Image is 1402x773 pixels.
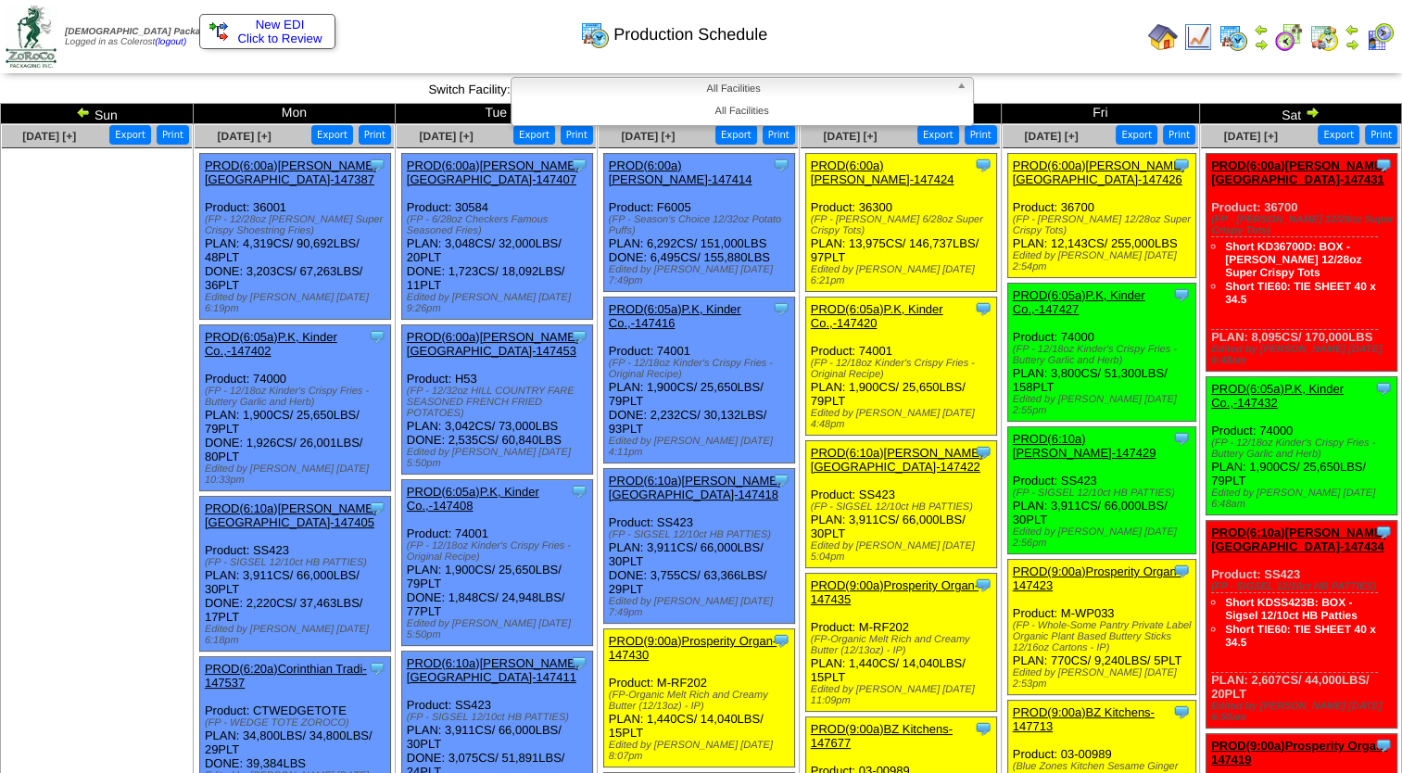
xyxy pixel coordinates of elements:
[1007,284,1195,422] div: Product: 74000 PLAN: 3,800CS / 51,300LBS / 158PLT
[1013,394,1195,416] div: Edited by [PERSON_NAME] [DATE] 2:55pm
[1199,104,1401,124] td: Sat
[1013,564,1181,592] a: PROD(9:00a)Prosperity Organ-147423
[1013,488,1195,499] div: (FP - SIGSEL 12/10ct HB PATTIES)
[805,574,996,712] div: Product: M-RF202 PLAN: 1,440CS / 14,040LBS / 15PLT
[6,6,57,68] img: zoroco-logo-small.webp
[1013,214,1195,236] div: (FP - [PERSON_NAME] 12/28oz Super Crispy Tots)
[570,327,588,346] img: Tooltip
[811,501,996,513] div: (FP - SIGSEL 12/10ct HB PATTIES)
[401,325,592,475] div: Product: H53 PLAN: 3,042CS / 73,000LBS DONE: 2,535CS / 60,840LBS
[609,474,781,501] a: PROD(6:10a)[PERSON_NAME][GEOGRAPHIC_DATA]-147418
[1224,130,1278,143] a: [DATE] [+]
[1172,285,1191,304] img: Tooltip
[109,125,151,145] button: Export
[974,443,992,462] img: Tooltip
[1305,105,1320,120] img: arrowright.gif
[609,634,777,662] a: PROD(9:00a)Prosperity Organ-147430
[1001,104,1199,124] td: Fri
[965,125,997,145] button: Print
[1254,22,1269,37] img: arrowleft.gif
[199,325,390,491] div: Product: 74000 PLAN: 1,900CS / 25,650LBS / 79PLT DONE: 1,926CS / 26,001LBS / 80PLT
[205,501,377,529] a: PROD(6:10a)[PERSON_NAME][GEOGRAPHIC_DATA]-147405
[193,104,395,124] td: Mon
[1318,125,1359,145] button: Export
[609,690,794,712] div: (FP-Organic Melt Rich and Creamy Butter (12/13oz) - IP)
[407,214,592,236] div: (FP - 6/28oz Checkers Famous Seasoned Fries)
[368,659,386,678] img: Tooltip
[311,125,353,145] button: Export
[805,154,996,292] div: Product: 36300 PLAN: 13,975CS / 146,737LBS / 97PLT
[811,302,943,330] a: PROD(6:05a)P.K, Kinder Co.,-147420
[805,298,996,436] div: Product: 74001 PLAN: 1,900CS / 25,650LBS / 79PLT
[1148,22,1178,52] img: home.gif
[1013,288,1145,316] a: PROD(6:05a)P.K, Kinder Co.,-147427
[1024,130,1078,143] a: [DATE] [+]
[805,441,996,568] div: Product: SS423 PLAN: 3,911CS / 66,000LBS / 30PLT
[407,485,539,513] a: PROD(6:05a)P.K, Kinder Co.,-147408
[205,557,390,568] div: (FP - SIGSEL 12/10ct HB PATTIES)
[811,408,996,430] div: Edited by [PERSON_NAME] [DATE] 4:48pm
[570,653,588,672] img: Tooltip
[609,358,794,380] div: (FP - 12/18oz Kinder's Crispy Fries - Original Recipe)
[811,578,979,606] a: PROD(9:00a)Prosperity Organ-147435
[1206,521,1396,729] div: Product: SS423 PLAN: 2,607CS / 44,000LBS / 20PLT
[515,102,969,121] li: All Facilities
[772,631,790,650] img: Tooltip
[1365,125,1397,145] button: Print
[209,22,228,41] img: ediSmall.gif
[1274,22,1304,52] img: calendarblend.gif
[1374,156,1393,174] img: Tooltip
[621,130,675,143] a: [DATE] [+]
[603,298,794,463] div: Product: 74001 PLAN: 1,900CS / 25,650LBS / 79PLT DONE: 2,232CS / 30,132LBS / 93PLT
[1183,22,1213,52] img: line_graph.gif
[609,596,794,618] div: Edited by [PERSON_NAME] [DATE] 7:49pm
[1172,156,1191,174] img: Tooltip
[205,386,390,408] div: (FP - 12/18oz Kinder's Crispy Fries - Buttery Garlic and Herb)
[513,125,555,145] button: Export
[1013,432,1156,460] a: PROD(6:10a)[PERSON_NAME]-147429
[1211,214,1396,236] div: (FP - [PERSON_NAME] 12/28oz Super Crispy Tots)
[22,130,76,143] a: [DATE] [+]
[1013,526,1195,549] div: Edited by [PERSON_NAME] [DATE] 2:56pm
[368,327,386,346] img: Tooltip
[811,540,996,563] div: Edited by [PERSON_NAME] [DATE] 5:04pm
[1013,344,1195,366] div: (FP - 12/18oz Kinder's Crispy Fries - Buttery Garlic and Herb)
[811,446,983,474] a: PROD(6:10a)[PERSON_NAME][GEOGRAPHIC_DATA]-147422
[209,32,325,45] span: Click to Review
[1211,437,1396,460] div: (FP - 12/18oz Kinder's Crispy Fries - Buttery Garlic and Herb)
[401,480,592,646] div: Product: 74001 PLAN: 1,900CS / 25,650LBS / 79PLT DONE: 1,848CS / 24,948LBS / 77PLT
[1345,22,1359,37] img: arrowleft.gif
[609,158,752,186] a: PROD(6:00a)[PERSON_NAME]-147414
[1211,344,1396,366] div: Edited by [PERSON_NAME] [DATE] 6:48am
[811,214,996,236] div: (FP - [PERSON_NAME] 6/28oz Super Crispy Tots)
[609,214,794,236] div: (FP - Season's Choice 12/32oz Potato Puffs)
[401,154,592,320] div: Product: 30584 PLAN: 3,048CS / 32,000LBS / 20PLT DONE: 1,723CS / 18,092LBS / 11PLT
[974,719,992,738] img: Tooltip
[1225,280,1376,306] a: Short TIE60: TIE SHEET 40 x 34.5
[1254,37,1269,52] img: arrowright.gif
[1211,488,1396,510] div: Edited by [PERSON_NAME] [DATE] 6:48am
[157,125,189,145] button: Print
[570,156,588,174] img: Tooltip
[609,264,794,286] div: Edited by [PERSON_NAME] [DATE] 7:49pm
[1211,581,1396,592] div: (FP - SIGSEL 12/10ct HB PATTIES)
[65,27,220,47] span: Logged in as Colerost
[419,130,473,143] span: [DATE] [+]
[1172,703,1191,721] img: Tooltip
[811,264,996,286] div: Edited by [PERSON_NAME] [DATE] 6:21pm
[570,482,588,501] img: Tooltip
[974,156,992,174] img: Tooltip
[1211,739,1387,767] a: PROD(9:00a)Prosperity Organ-147419
[917,125,959,145] button: Export
[603,154,794,292] div: Product: F6005 PLAN: 6,292CS / 151,000LBS DONE: 6,495CS / 155,880LBS
[1116,125,1157,145] button: Export
[715,125,757,145] button: Export
[407,618,592,640] div: Edited by [PERSON_NAME] [DATE] 5:50pm
[1206,154,1396,372] div: Product: 36700 PLAN: 8,095CS / 170,000LBS
[811,722,953,750] a: PROD(9:00a)BZ Kitchens-147677
[1219,22,1248,52] img: calendarprod.gif
[407,540,592,563] div: (FP - 12/18oz Kinder's Crispy Fries - Original Recipe)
